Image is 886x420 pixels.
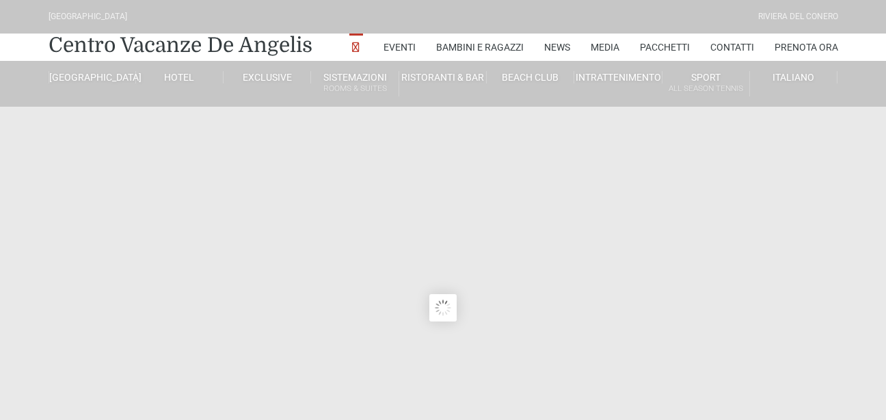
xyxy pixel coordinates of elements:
[710,34,754,61] a: Contatti
[750,71,837,83] a: Italiano
[436,34,524,61] a: Bambini e Ragazzi
[399,71,487,83] a: Ristoranti & Bar
[49,31,312,59] a: Centro Vacanze De Angelis
[591,34,619,61] a: Media
[49,10,127,23] div: [GEOGRAPHIC_DATA]
[640,34,690,61] a: Pacchetti
[384,34,416,61] a: Eventi
[775,34,838,61] a: Prenota Ora
[758,10,838,23] div: Riviera Del Conero
[773,72,814,83] span: Italiano
[49,71,136,83] a: [GEOGRAPHIC_DATA]
[544,34,570,61] a: News
[311,71,399,96] a: SistemazioniRooms & Suites
[136,71,224,83] a: Hotel
[487,71,574,83] a: Beach Club
[574,71,662,83] a: Intrattenimento
[662,82,749,95] small: All Season Tennis
[224,71,311,83] a: Exclusive
[311,82,398,95] small: Rooms & Suites
[662,71,750,96] a: SportAll Season Tennis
